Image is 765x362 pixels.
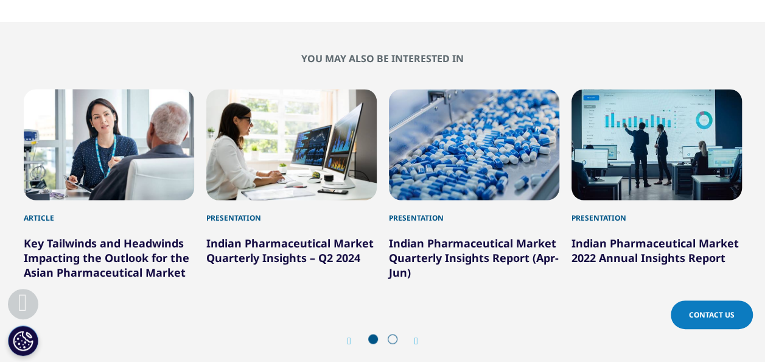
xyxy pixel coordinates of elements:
div: Previous slide [348,335,363,346]
h2: You may also be interested in [24,52,742,65]
a: Indian Pharmaceutical Market Quarterly Insights Report (Apr-Jun) [389,235,559,279]
a: Indian Pharmaceutical Market Quarterly Insights – Q2 2024 [206,235,374,264]
div: Presentation [571,200,742,223]
div: 1 / 6 [24,89,194,279]
div: Next slide [402,335,418,346]
button: Cookie Settings [8,325,38,356]
a: Contact Us [671,300,753,329]
div: 2 / 6 [206,89,377,279]
div: Presentation [389,200,559,223]
div: Presentation [206,200,377,223]
div: 4 / 6 [571,89,742,279]
div: Article [24,200,194,223]
span: Contact Us [689,310,735,320]
a: Key Tailwinds and Headwinds Impacting the Outlook for the Asian Pharmaceutical Market [24,235,189,279]
div: 3 / 6 [389,89,559,279]
a: Indian Pharmaceutical Market 2022 Annual Insights Report [571,235,739,264]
